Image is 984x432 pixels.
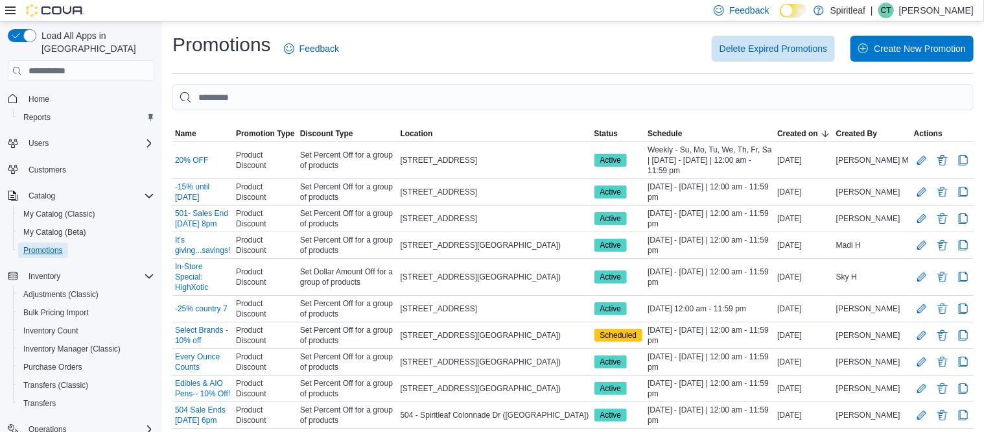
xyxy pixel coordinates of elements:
div: Set Percent Off for a group of products [298,402,398,428]
span: [DATE] - [DATE] | 12:00 am - 11:59 pm [648,325,772,346]
button: Home [3,89,159,108]
div: [DATE] [775,381,834,396]
span: Inventory Count [23,326,78,336]
button: Delete Promotion [935,301,950,317]
span: Promotions [18,243,154,258]
button: Inventory Manager (Classic) [13,340,159,358]
span: [STREET_ADDRESS] [401,213,478,224]
button: Promotion Type [233,126,298,141]
button: Inventory Count [13,322,159,340]
span: [DATE] - [DATE] | 12:00 am - 11:59 pm [648,182,772,202]
button: Clone Promotion [955,269,971,285]
button: Clone Promotion [955,354,971,370]
span: Feedback [729,4,769,17]
span: Users [23,136,154,151]
span: Name [175,128,196,139]
a: Inventory Manager (Classic) [18,341,126,357]
a: Bulk Pricing Import [18,305,94,320]
span: Product Discount [236,235,295,256]
button: Delete Promotion [935,184,950,200]
button: Catalog [23,188,60,204]
button: Edit Promotion [914,407,930,423]
a: Select Brands - 10% off [175,325,231,346]
span: Load All Apps in [GEOGRAPHIC_DATA] [36,29,154,55]
span: Weekly - Su, Mo, Tu, We, Th, Fr, Sa | [DATE] - [DATE] | 12:00 am - 11:59 pm [648,145,772,176]
span: Inventory [23,269,154,284]
a: -25% country 7 [175,304,228,314]
div: Set Percent Off for a group of products [298,296,398,322]
button: Delete Promotion [935,237,950,253]
button: Create New Promotion [850,36,974,62]
button: Users [23,136,54,151]
a: 20% OFF [175,155,208,165]
span: Inventory Count [18,323,154,339]
span: Active [600,303,622,315]
span: Created By [836,128,877,139]
span: [PERSON_NAME] [836,187,900,197]
span: Product Discount [236,378,295,399]
a: Customers [23,162,71,178]
span: Adjustments (Classic) [18,287,154,302]
button: Schedule [645,126,775,141]
span: [DATE] 12:00 am - 11:59 pm [648,304,746,314]
h1: Promotions [172,32,271,58]
a: Home [23,91,54,107]
span: Inventory Manager (Classic) [18,341,154,357]
span: [DATE] - [DATE] | 12:00 am - 11:59 pm [648,267,772,287]
span: Discount Type [300,128,353,139]
button: Status [592,126,646,141]
div: Set Percent Off for a group of products [298,349,398,375]
div: Clifford T [878,3,894,18]
button: Delete Promotion [935,211,950,226]
button: Edit Promotion [914,152,930,168]
span: Active [600,239,622,251]
span: Home [23,90,154,106]
span: Active [600,154,622,166]
button: Name [172,126,233,141]
span: [PERSON_NAME] [836,304,900,314]
div: Set Percent Off for a group of products [298,147,398,173]
div: Set Percent Off for a group of products [298,322,398,348]
span: [PERSON_NAME] [836,410,900,420]
div: Set Percent Off for a group of products [298,376,398,402]
span: [STREET_ADDRESS][GEOGRAPHIC_DATA]) [401,272,561,282]
a: 504 Sale Ends [DATE] 6pm [175,405,231,426]
span: [PERSON_NAME] [836,357,900,367]
img: Cova [26,4,84,17]
input: Dark Mode [780,4,807,18]
span: My Catalog (Beta) [18,224,154,240]
button: Adjustments (Classic) [13,285,159,304]
span: [DATE] - [DATE] | 12:00 am - 11:59 pm [648,208,772,229]
a: My Catalog (Classic) [18,206,100,222]
div: [DATE] [775,301,834,317]
span: [DATE] - [DATE] | 12:00 am - 11:59 pm [648,405,772,426]
span: Reports [18,110,154,125]
span: Scheduled [600,330,637,341]
span: Sky H [836,272,857,282]
span: Product Discount [236,182,295,202]
span: Purchase Orders [18,359,154,375]
a: Promotions [18,243,68,258]
span: Actions [914,128,943,139]
div: Set Percent Off for a group of products [298,232,398,258]
span: Schedule [648,128,682,139]
button: Delete Promotion [935,354,950,370]
span: Bulk Pricing Import [23,307,89,318]
button: Bulk Pricing Import [13,304,159,322]
div: [DATE] [775,354,834,370]
button: Reports [13,108,159,126]
a: It's giving...savings! [175,235,231,256]
button: Created By [834,126,911,141]
p: | [871,3,873,18]
button: Clone Promotion [955,211,971,226]
button: My Catalog (Classic) [13,205,159,223]
span: Status [594,128,618,139]
button: Edit Promotion [914,354,930,370]
span: Active [594,154,627,167]
div: [DATE] [775,407,834,423]
span: Purchase Orders [23,362,82,372]
div: [DATE] [775,211,834,226]
div: [DATE] [775,152,834,168]
span: [DATE] - [DATE] | 12:00 am - 11:59 pm [648,352,772,372]
a: My Catalog (Beta) [18,224,91,240]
